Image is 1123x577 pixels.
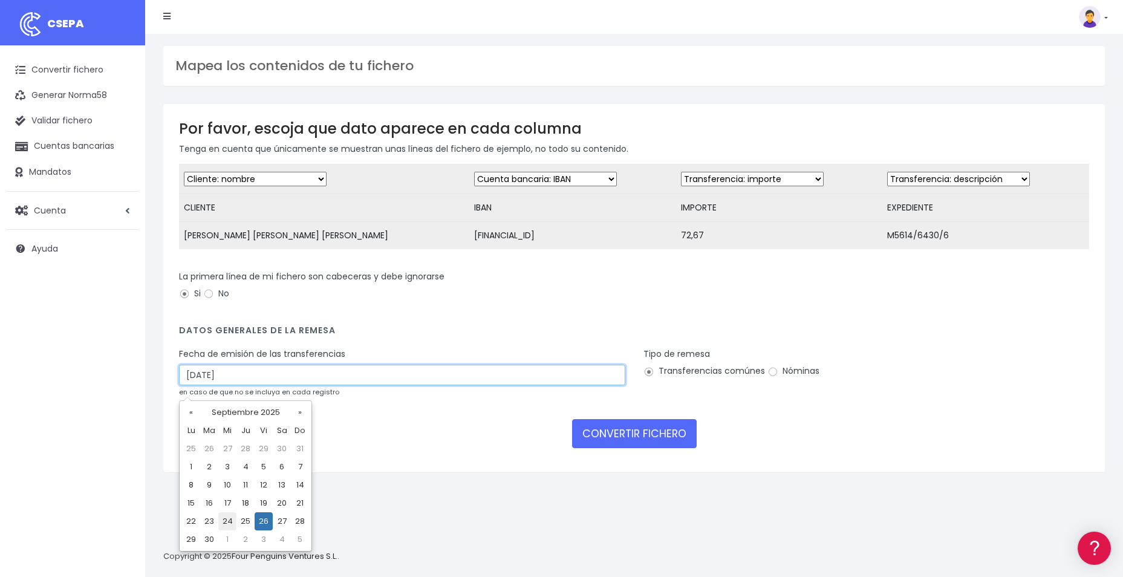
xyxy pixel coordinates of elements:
button: CONVERTIR FICHERO [572,419,697,448]
td: 4 [273,530,291,549]
th: Sa [273,422,291,440]
td: 29 [255,440,273,458]
div: Convertir ficheros [12,134,230,145]
td: 25 [236,512,255,530]
td: 2 [200,458,218,476]
td: 15 [182,494,200,512]
span: Cuenta [34,204,66,216]
label: Fecha de emisión de las transferencias [179,348,345,360]
td: 13 [273,476,291,494]
button: Contáctanos [12,324,230,345]
td: 4 [236,458,255,476]
th: Ju [236,422,255,440]
label: Transferencias comúnes [643,365,765,377]
td: IMPORTE [676,194,883,222]
td: 30 [273,440,291,458]
th: Lu [182,422,200,440]
td: 72,67 [676,222,883,250]
a: Validar fichero [6,108,139,134]
a: POWERED BY ENCHANT [166,348,233,360]
td: 28 [236,440,255,458]
label: Nóminas [767,365,819,377]
label: Si [179,287,201,300]
th: « [182,403,200,422]
td: 3 [255,530,273,549]
td: 19 [255,494,273,512]
td: 12 [255,476,273,494]
h3: Mapea los contenidos de tu fichero [175,58,1093,74]
td: 16 [200,494,218,512]
td: 20 [273,494,291,512]
td: 26 [200,440,218,458]
img: logo [15,9,45,39]
a: General [12,259,230,278]
div: Información general [12,84,230,96]
th: Mi [218,422,236,440]
td: 1 [218,530,236,549]
div: Facturación [12,240,230,252]
td: 27 [273,512,291,530]
a: Generar Norma58 [6,83,139,108]
a: Problemas habituales [12,172,230,191]
div: Programadores [12,290,230,302]
a: Videotutoriales [12,191,230,209]
td: 30 [200,530,218,549]
a: Información general [12,103,230,122]
a: API [12,309,230,328]
td: CLIENTE [179,194,469,222]
td: 31 [291,440,309,458]
th: Septiembre 2025 [200,403,291,422]
td: [PERSON_NAME] [PERSON_NAME] [PERSON_NAME] [179,222,469,250]
td: 17 [218,494,236,512]
td: 26 [255,512,273,530]
td: 6 [273,458,291,476]
p: Copyright © 2025 . [163,550,339,563]
label: Tipo de remesa [643,348,710,360]
td: 23 [200,512,218,530]
td: 5 [291,530,309,549]
a: Four Penguins Ventures S.L. [232,550,337,562]
td: 14 [291,476,309,494]
td: 21 [291,494,309,512]
td: 24 [218,512,236,530]
h3: Por favor, escoja que dato aparece en cada columna [179,120,1089,137]
td: 1 [182,458,200,476]
td: 25 [182,440,200,458]
td: IBAN [469,194,676,222]
td: 27 [218,440,236,458]
a: Mandatos [6,160,139,185]
td: M5614/6430/6 [882,222,1089,250]
label: La primera línea de mi fichero son cabeceras y debe ignorarse [179,270,444,283]
td: [FINANCIAL_ID] [469,222,676,250]
label: No [203,287,229,300]
a: Cuentas bancarias [6,134,139,159]
td: 10 [218,476,236,494]
span: Ayuda [31,243,58,255]
a: Formatos [12,153,230,172]
th: » [291,403,309,422]
a: Cuenta [6,198,139,223]
td: 11 [236,476,255,494]
th: Do [291,422,309,440]
a: Convertir fichero [6,57,139,83]
td: 28 [291,512,309,530]
td: 8 [182,476,200,494]
td: 2 [236,530,255,549]
td: EXPEDIENTE [882,194,1089,222]
td: 22 [182,512,200,530]
h4: Datos generales de la remesa [179,325,1089,342]
span: CSEPA [47,16,84,31]
td: 3 [218,458,236,476]
td: 18 [236,494,255,512]
td: 29 [182,530,200,549]
a: Ayuda [6,236,139,261]
p: Tenga en cuenta que únicamente se muestran unas líneas del fichero de ejemplo, no todo su contenido. [179,142,1089,155]
td: 5 [255,458,273,476]
img: profile [1079,6,1101,28]
th: Vi [255,422,273,440]
th: Ma [200,422,218,440]
td: 7 [291,458,309,476]
a: Perfiles de empresas [12,209,230,228]
small: en caso de que no se incluya en cada registro [179,387,339,397]
td: 9 [200,476,218,494]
